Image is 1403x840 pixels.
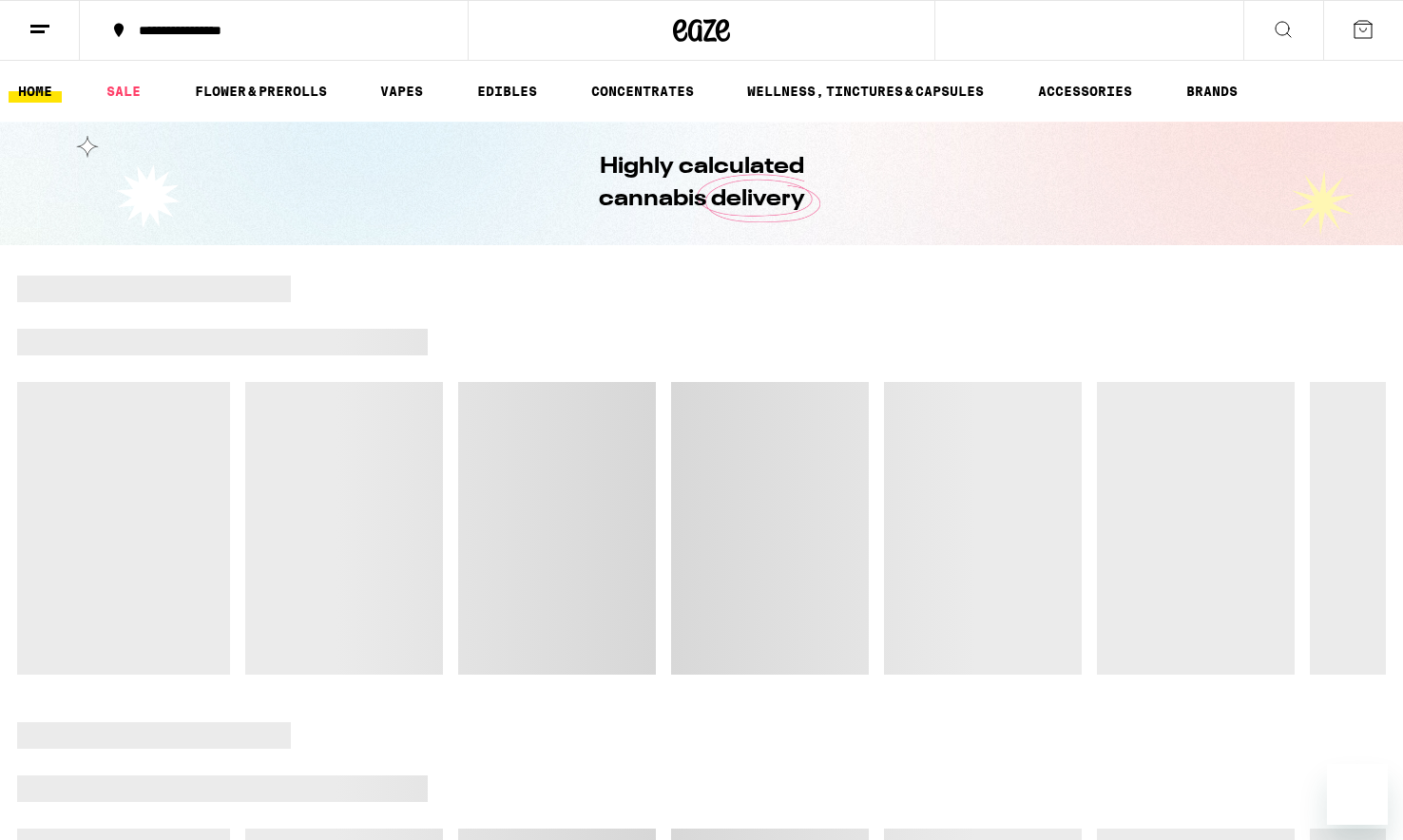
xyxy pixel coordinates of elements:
[1028,80,1142,103] a: ACCESSORIES
[185,80,336,103] a: FLOWER & PREROLLS
[738,80,993,103] a: WELLNESS, TINCTURES & CAPSULES
[97,80,150,103] a: SALE
[468,80,547,103] a: EDIBLES
[371,80,432,103] a: VAPES
[582,80,703,103] a: CONCENTRATES
[545,151,858,216] h1: Highly calculated cannabis delivery
[9,80,62,103] a: HOME
[1177,80,1247,103] a: BRANDS
[1327,764,1388,825] iframe: Button to launch messaging window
